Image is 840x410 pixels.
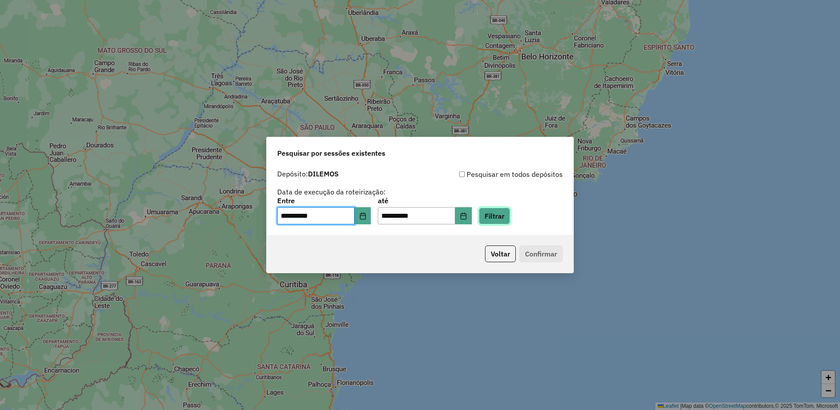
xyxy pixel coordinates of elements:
[485,245,516,262] button: Voltar
[355,207,371,225] button: Choose Date
[277,195,371,206] label: Entre
[420,169,563,179] div: Pesquisar em todos depósitos
[455,207,472,225] button: Choose Date
[277,187,386,197] label: Data de execução da roteirização:
[277,168,339,179] label: Depósito:
[479,208,510,224] button: Filtrar
[308,169,339,178] strong: DILEMOS
[378,195,471,206] label: até
[277,148,385,158] span: Pesquisar por sessões existentes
